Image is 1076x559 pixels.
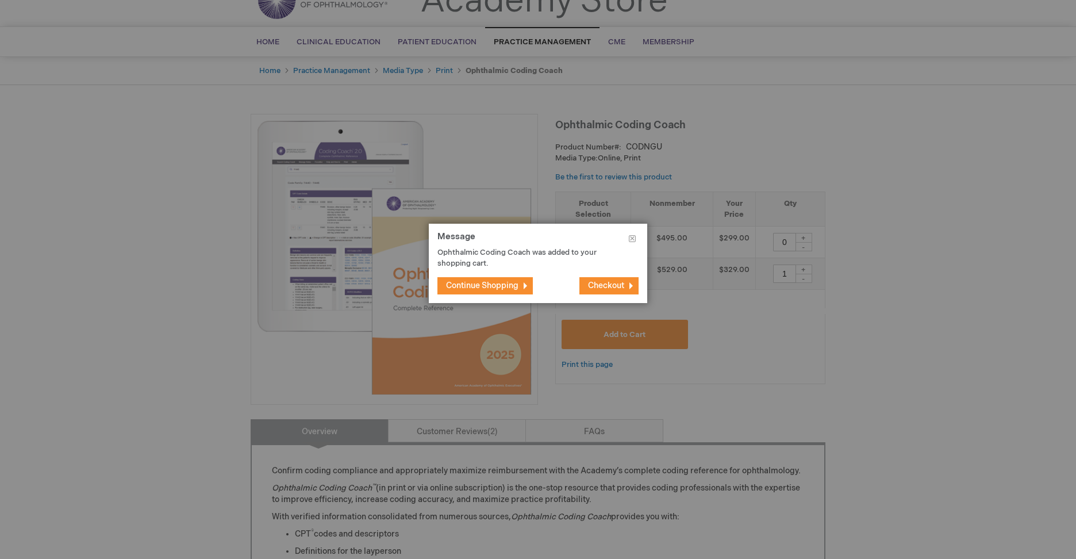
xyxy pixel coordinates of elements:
span: Checkout [588,281,624,290]
button: Continue Shopping [437,277,533,294]
h1: Message [437,232,639,248]
span: Continue Shopping [446,281,518,290]
button: Checkout [579,277,639,294]
p: Ophthalmic Coding Coach was added to your shopping cart. [437,247,621,269]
